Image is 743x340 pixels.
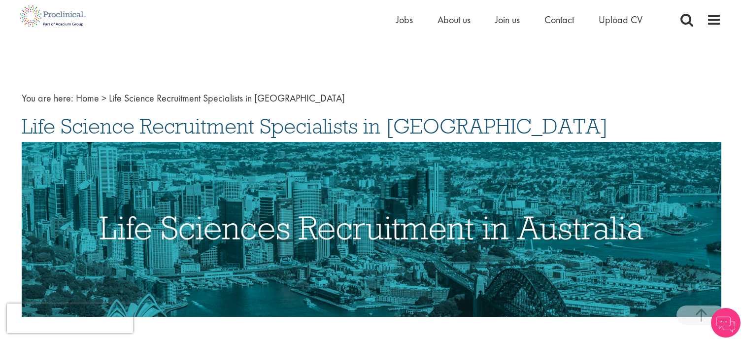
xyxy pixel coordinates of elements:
[76,92,99,104] a: breadcrumb link
[599,13,642,26] a: Upload CV
[396,13,413,26] a: Jobs
[22,142,721,317] img: Life Sciences Recruitment in Australia
[438,13,471,26] a: About us
[495,13,520,26] a: Join us
[7,304,133,333] iframe: reCAPTCHA
[711,308,741,338] img: Chatbot
[22,113,608,139] span: Life Science Recruitment Specialists in [GEOGRAPHIC_DATA]
[101,92,106,104] span: >
[544,13,574,26] a: Contact
[109,92,345,104] span: Life Science Recruitment Specialists in [GEOGRAPHIC_DATA]
[22,92,73,104] span: You are here:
